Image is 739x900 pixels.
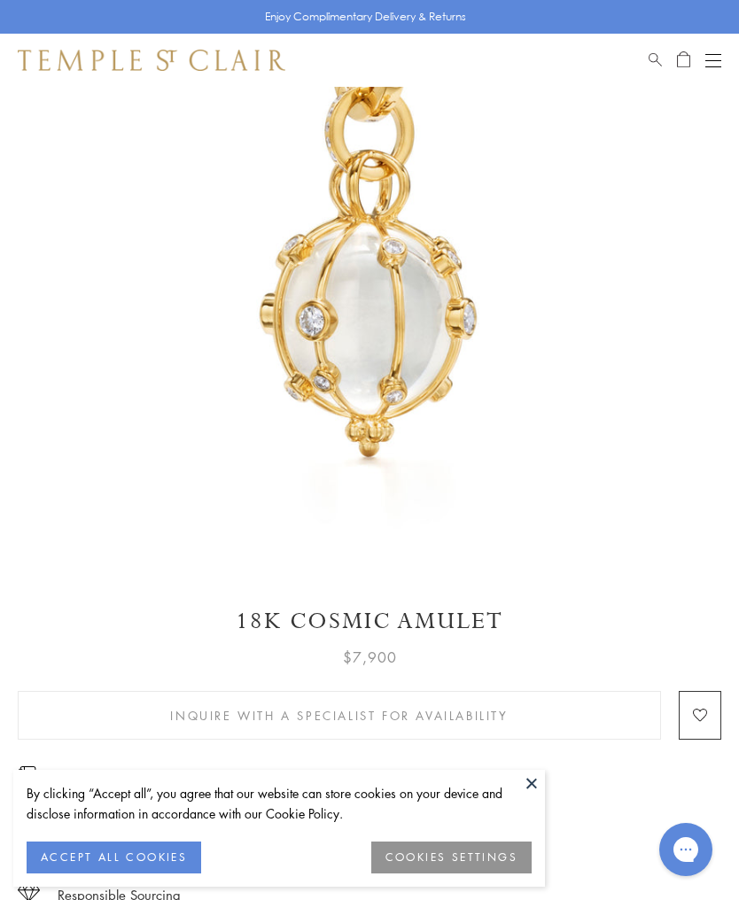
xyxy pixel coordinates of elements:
span: $7,900 [343,646,397,669]
img: icon_appointment.svg [18,766,39,787]
p: Enjoy Complimentary Delivery & Returns [265,8,466,26]
a: Book an Appointment [58,767,184,787]
button: COOKIES SETTINGS [371,842,532,873]
img: Temple St. Clair [18,50,285,71]
h1: 18K Cosmic Amulet [18,606,721,637]
button: ACCEPT ALL COOKIES [27,842,201,873]
button: Open navigation [705,50,721,71]
iframe: Gorgias live chat messenger [650,817,721,882]
span: Inquire With A Specialist for Availability [170,706,508,725]
a: Search [649,50,662,71]
div: By clicking “Accept all”, you agree that our website can store cookies on your device and disclos... [27,783,532,824]
a: Open Shopping Bag [677,50,690,71]
button: Inquire With A Specialist for Availability [18,691,661,740]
